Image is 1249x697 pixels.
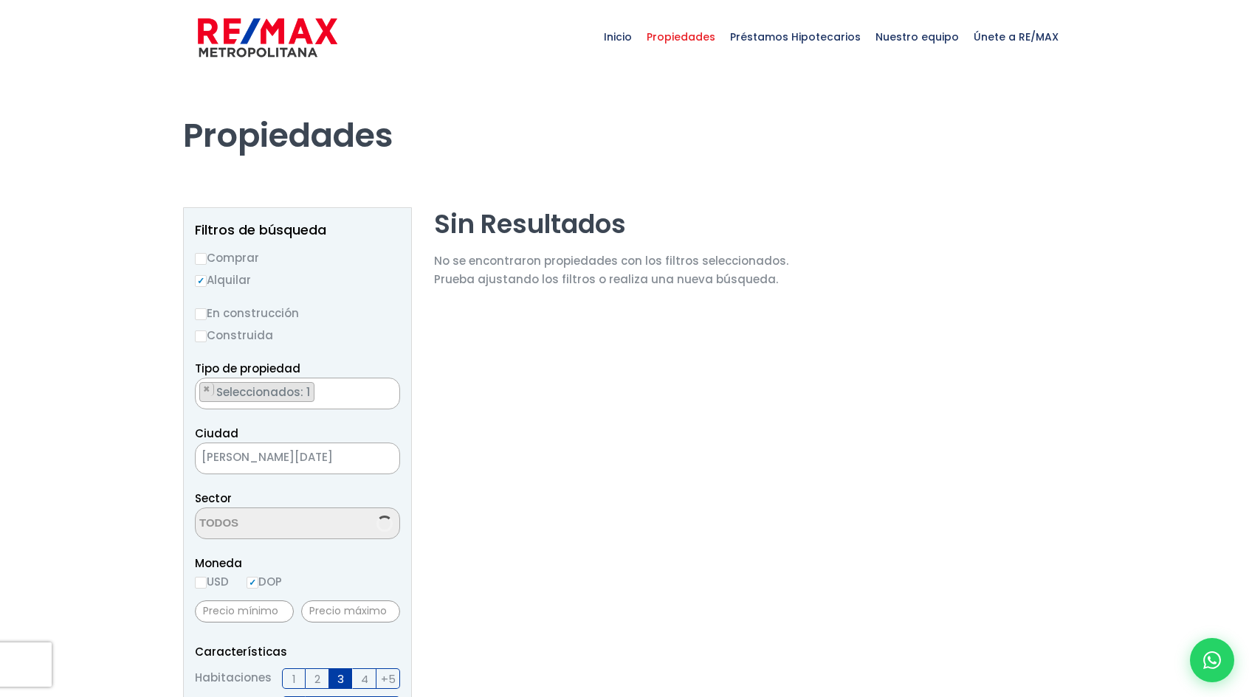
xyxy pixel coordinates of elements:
[384,383,391,396] span: ×
[198,15,337,60] img: remax-metropolitana-logo
[195,326,400,344] label: Construida
[247,572,282,591] label: DOP
[199,382,314,402] li: APARTAMENTO
[966,15,1066,59] span: Únete a RE/MAX
[195,490,232,506] span: Sector
[203,383,210,396] span: ×
[361,670,368,688] span: 4
[434,252,788,288] p: No se encontraron propiedades con los filtros seleccionados. Prueba ajustando los filtros o reali...
[195,223,400,237] h2: Filtros de búsqueda
[639,15,723,59] span: Propiedades
[196,508,339,540] textarea: Search
[377,452,385,465] span: ×
[292,670,296,688] span: 1
[381,670,396,688] span: +5
[195,249,400,267] label: Comprar
[195,577,207,589] input: USD
[314,670,320,688] span: 2
[337,670,344,688] span: 3
[195,253,207,265] input: Comprar
[183,74,1066,156] h1: Propiedades
[195,271,400,289] label: Alquilar
[195,308,207,320] input: En construcción
[195,443,400,474] span: SANTO DOMINGO DE GUZMÁN
[723,15,868,59] span: Préstamos Hipotecarios
[195,642,400,661] p: Características
[195,554,400,572] span: Moneda
[195,275,207,287] input: Alquilar
[195,361,300,376] span: Tipo de propiedad
[195,330,207,342] input: Construida
[195,304,400,322] label: En construcción
[301,600,400,623] input: Precio máximo
[196,447,362,468] span: SANTO DOMINGO DE GUZMÁN
[434,207,788,240] h2: Sin Resultados
[195,668,272,689] span: Habitaciones
[200,383,214,396] button: Remove item
[383,382,392,397] button: Remove all items
[362,447,385,471] button: Remove all items
[195,572,229,591] label: USD
[868,15,966,59] span: Nuestro equipo
[247,577,258,589] input: DOP
[596,15,639,59] span: Inicio
[195,426,238,441] span: Ciudad
[195,600,294,623] input: Precio mínimo
[196,378,204,410] textarea: Search
[215,384,314,400] span: Seleccionados: 1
